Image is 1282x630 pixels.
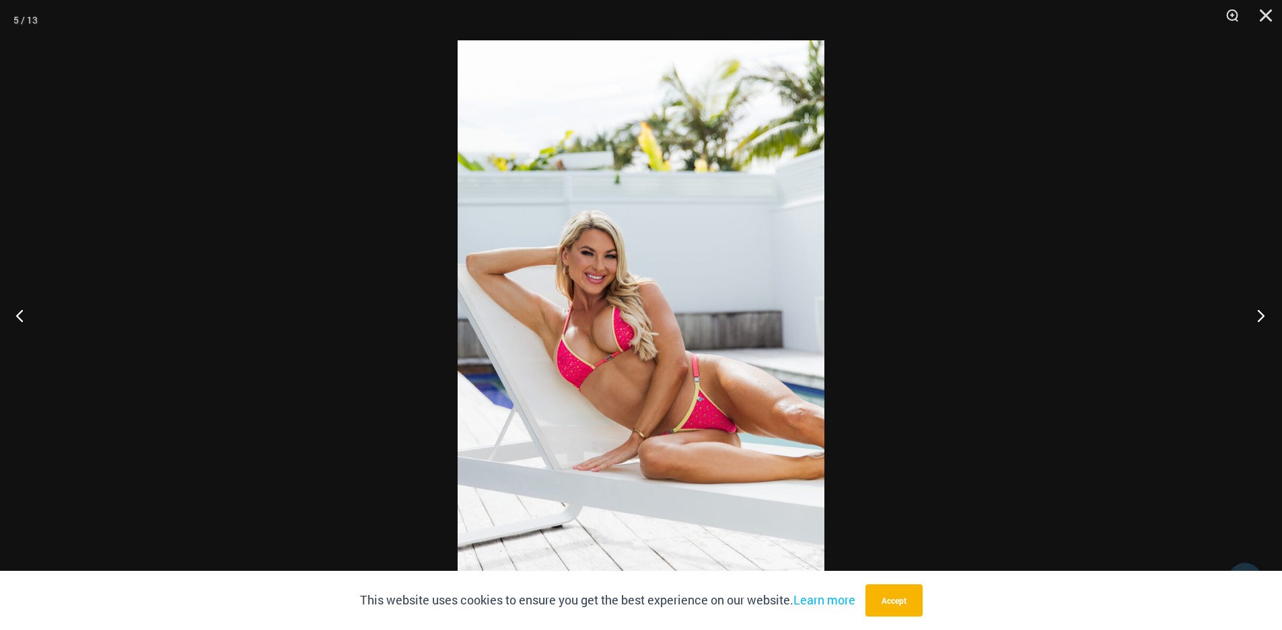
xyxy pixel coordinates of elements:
a: Learn more [793,592,855,608]
button: Next [1232,282,1282,349]
button: Accept [865,584,923,617]
div: 5 / 13 [13,10,38,30]
img: Bubble Mesh Highlight Pink 309 Top 469 Thong 06 [458,40,824,590]
p: This website uses cookies to ensure you get the best experience on our website. [360,590,855,611]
